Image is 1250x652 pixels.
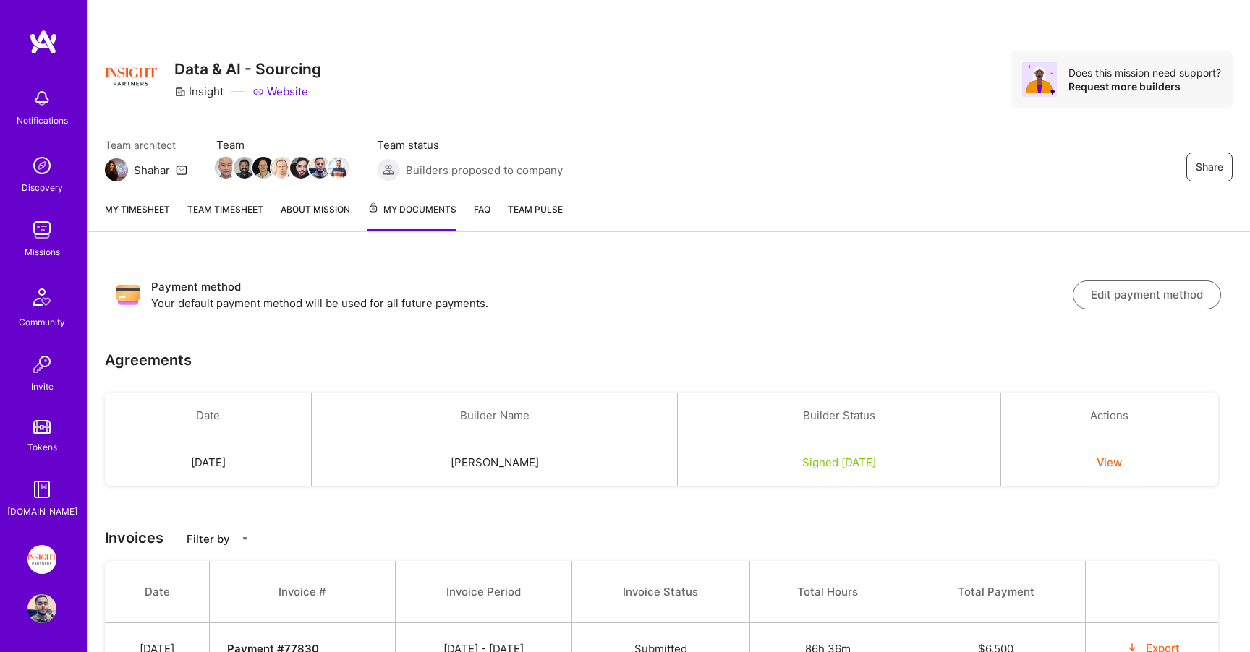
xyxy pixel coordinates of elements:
[310,155,329,180] a: Team Member Avatar
[25,244,60,259] div: Missions
[25,280,59,314] img: Community
[235,155,254,180] a: Team Member Avatar
[19,314,65,330] div: Community
[377,137,563,153] span: Team status
[22,180,63,195] div: Discovery
[134,163,170,178] div: Shahar
[1097,455,1122,470] button: View
[367,202,456,231] a: My Documents
[33,420,51,434] img: tokens
[281,202,350,231] a: About Mission
[377,158,400,181] img: Builders proposed to company
[7,504,77,519] div: [DOMAIN_NAME]
[105,439,312,486] td: [DATE]
[508,202,563,231] a: Team Pulse
[234,157,255,179] img: Team Member Avatar
[116,283,140,306] img: Payment method
[216,137,348,153] span: Team
[328,157,349,179] img: Team Member Avatar
[27,215,56,244] img: teamwork
[24,594,60,623] a: User Avatar
[1068,80,1221,93] div: Request more builders
[309,157,331,179] img: Team Member Avatar
[31,379,54,394] div: Invite
[252,84,308,99] a: Website
[290,157,312,179] img: Team Member Avatar
[312,393,678,439] th: Builder Name
[572,561,749,623] th: Invoice Status
[367,202,456,218] span: My Documents
[105,137,187,153] span: Team architect
[1186,153,1233,181] button: Share
[176,164,187,176] i: icon Mail
[396,561,572,623] th: Invoice Period
[105,393,312,439] th: Date
[210,561,396,623] th: Invoice #
[27,545,56,574] img: Insight Partners: Data & AI - Sourcing
[29,29,58,55] img: logo
[24,545,60,574] a: Insight Partners: Data & AI - Sourcing
[1073,280,1221,309] button: Edit payment method
[474,202,490,231] a: FAQ
[105,529,1233,546] h3: Invoices
[406,163,563,178] span: Builders proposed to company
[1068,66,1221,80] div: Does this mission need support?
[105,351,192,369] h3: Agreements
[678,393,1001,439] th: Builder Status
[105,51,157,103] img: Company Logo
[174,60,321,78] h3: Data & AI - Sourcing
[215,157,237,179] img: Team Member Avatar
[906,561,1085,623] th: Total Payment
[695,455,983,470] div: Signed [DATE]
[1001,393,1218,439] th: Actions
[508,204,563,215] span: Team Pulse
[187,202,263,231] a: Team timesheet
[174,86,186,98] i: icon CompanyGray
[240,534,250,544] i: icon CaretDown
[174,84,224,99] div: Insight
[27,475,56,504] img: guide book
[329,155,348,180] a: Team Member Avatar
[17,113,68,128] div: Notifications
[1022,62,1057,97] img: Avatar
[27,350,56,379] img: Invite
[105,158,128,181] img: Team Architect
[151,278,1073,296] h3: Payment method
[749,561,906,623] th: Total Hours
[105,561,210,623] th: Date
[1196,160,1223,174] span: Share
[27,151,56,180] img: discovery
[271,157,293,179] img: Team Member Avatar
[216,155,235,180] a: Team Member Avatar
[105,202,170,231] a: My timesheet
[273,155,292,180] a: Team Member Avatar
[254,155,273,180] a: Team Member Avatar
[312,439,678,486] td: [PERSON_NAME]
[151,296,1073,311] p: Your default payment method will be used for all future payments.
[187,531,230,546] p: Filter by
[292,155,310,180] a: Team Member Avatar
[27,594,56,623] img: User Avatar
[252,157,274,179] img: Team Member Avatar
[27,439,57,455] div: Tokens
[27,84,56,113] img: bell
